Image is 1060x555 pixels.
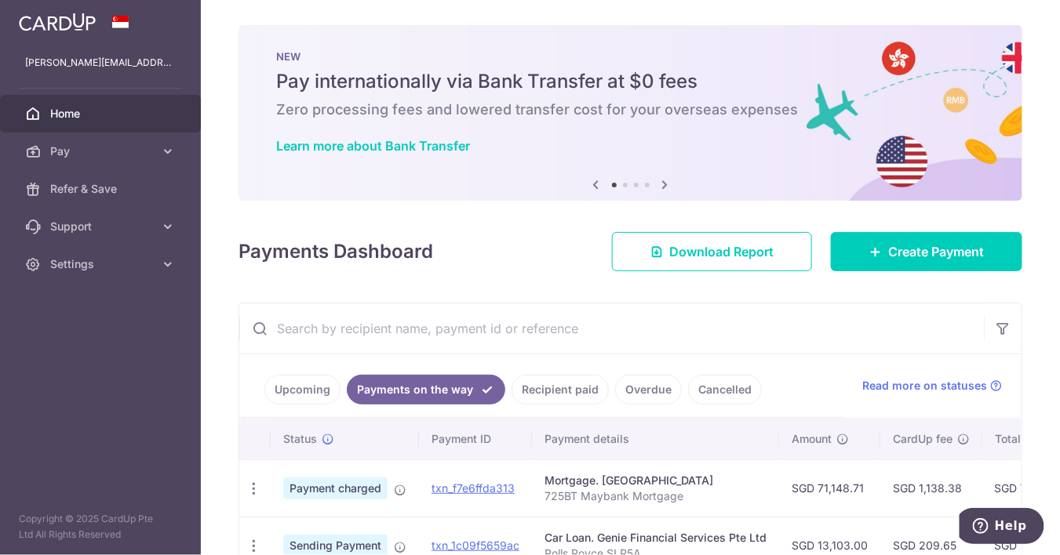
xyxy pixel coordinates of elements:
p: NEW [276,50,985,63]
span: Home [50,106,154,122]
span: Settings [50,256,154,272]
div: Mortgage. [GEOGRAPHIC_DATA] [545,473,767,488]
span: Amount [792,431,832,447]
span: Total amt. [995,431,1047,447]
span: Refer & Save [50,181,154,197]
img: CardUp [19,13,96,31]
input: Search by recipient name, payment id or reference [239,303,984,354]
span: Download Report [669,242,774,261]
span: Pay [50,143,154,159]
td: SGD 1,138.38 [880,459,982,517]
h6: Zero processing fees and lowered transfer cost for your overseas expenses [276,100,985,119]
img: Bank transfer banner [239,25,1022,201]
th: Payment details [532,419,779,459]
a: Download Report [612,232,812,271]
a: Learn more about Bank Transfer [276,138,470,154]
a: Upcoming [264,375,341,404]
h4: Payments Dashboard [239,238,433,266]
span: Create Payment [888,242,984,261]
span: Support [50,219,154,234]
a: Read more on statuses [862,378,1003,394]
a: Payments on the way [347,375,505,404]
th: Payment ID [419,419,532,459]
p: [PERSON_NAME][EMAIL_ADDRESS][PERSON_NAME][DOMAIN_NAME] [25,55,176,71]
span: Status [283,431,317,447]
a: txn_f7e6ffda313 [432,481,515,495]
span: Read more on statuses [862,378,987,394]
a: Overdue [615,375,682,404]
iframe: Opens a widget where you can find more information [960,508,1044,547]
td: SGD 71,148.71 [779,459,880,517]
a: txn_1c09f5659ac [432,539,519,552]
div: Car Loan. Genie Financial Services Pte Ltd [545,530,767,546]
h5: Pay internationally via Bank Transfer at $0 fees [276,69,985,94]
span: Payment charged [283,477,388,499]
a: Cancelled [688,375,762,404]
a: Recipient paid [512,375,609,404]
p: 725BT Maybank Mortgage [545,488,767,504]
a: Create Payment [831,232,1022,271]
span: CardUp fee [893,431,953,447]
